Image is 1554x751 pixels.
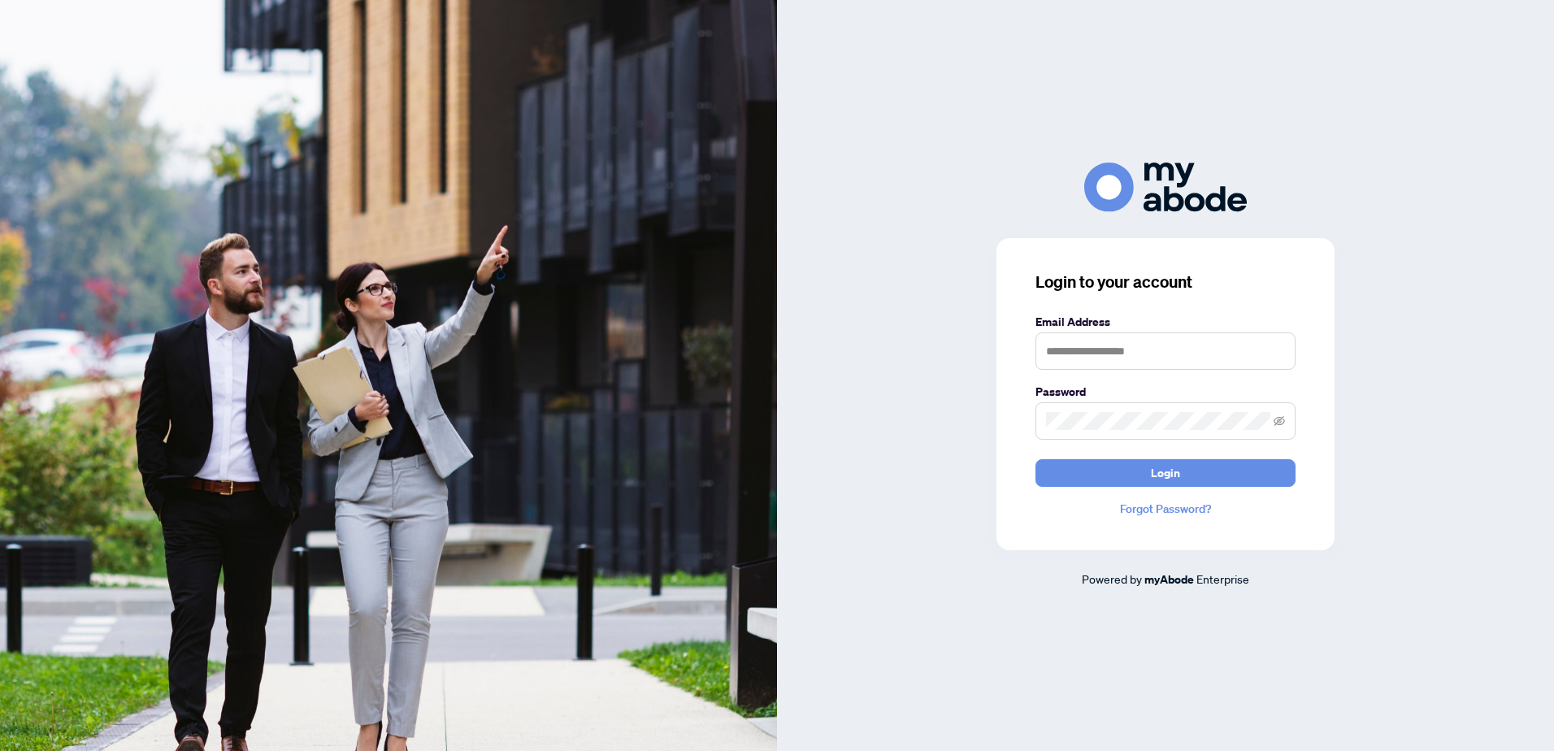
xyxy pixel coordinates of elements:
span: Enterprise [1196,571,1249,586]
span: eye-invisible [1274,415,1285,427]
span: Powered by [1082,571,1142,586]
label: Email Address [1035,313,1296,331]
a: Forgot Password? [1035,500,1296,518]
img: ma-logo [1084,163,1247,212]
h3: Login to your account [1035,271,1296,293]
label: Password [1035,383,1296,401]
button: Login [1035,459,1296,487]
a: myAbode [1144,571,1194,588]
span: Login [1151,460,1180,486]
